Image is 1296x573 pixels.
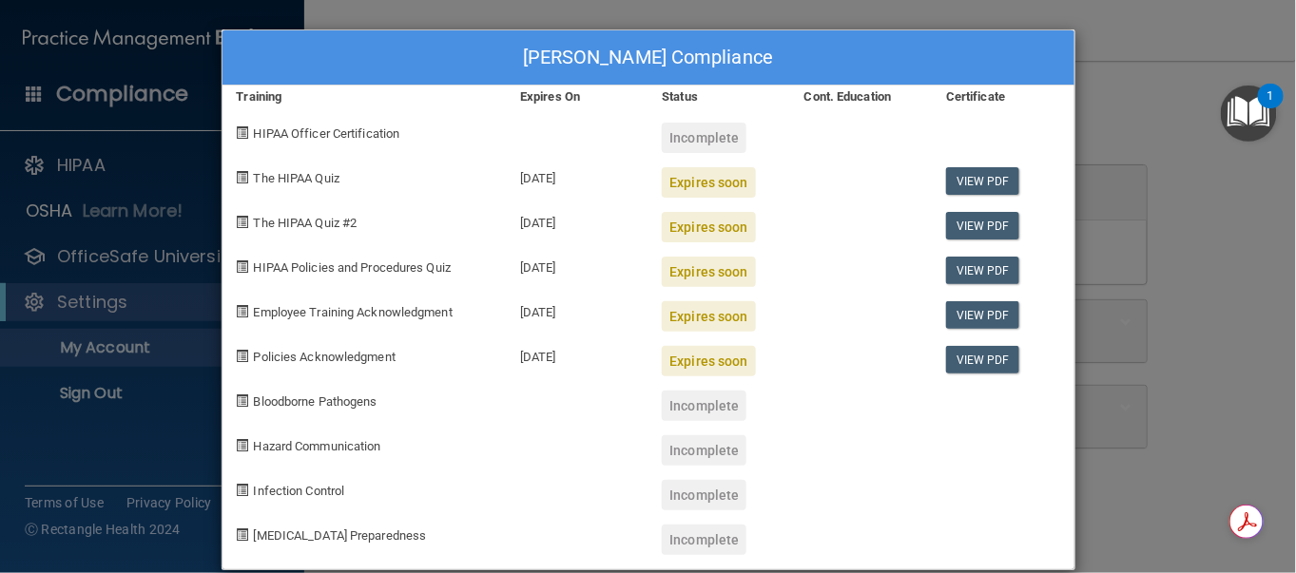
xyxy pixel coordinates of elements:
div: Expires soon [662,301,755,332]
div: [PERSON_NAME] Compliance [222,30,1074,86]
div: [DATE] [506,153,648,198]
div: Expires soon [662,257,755,287]
a: View PDF [946,346,1019,373]
div: Incomplete [662,525,746,555]
div: Expires soon [662,212,755,242]
div: Expires On [506,86,648,108]
div: [DATE] [506,242,648,287]
span: Bloodborne Pathogens [254,394,377,409]
div: Certificate [932,86,1074,108]
span: The HIPAA Quiz #2 [254,216,358,230]
button: Open Resource Center, 1 new notification [1221,86,1277,142]
iframe: Drift Widget Chat Controller [968,439,1273,514]
div: 1 [1267,96,1274,121]
a: View PDF [946,167,1019,195]
span: Policies Acknowledgment [254,350,396,364]
div: Incomplete [662,123,746,153]
div: Training [222,86,507,108]
span: Hazard Communication [254,439,381,453]
div: Incomplete [662,435,746,466]
span: Infection Control [254,484,345,498]
div: Cont. Education [790,86,932,108]
div: [DATE] [506,332,648,376]
span: HIPAA Policies and Procedures Quiz [254,260,451,275]
div: [DATE] [506,198,648,242]
span: HIPAA Officer Certification [254,126,400,141]
a: View PDF [946,212,1019,239]
div: Expires soon [662,167,755,198]
div: Status [648,86,789,108]
span: [MEDICAL_DATA] Preparedness [254,528,427,543]
a: View PDF [946,301,1019,329]
div: [DATE] [506,287,648,332]
a: View PDF [946,257,1019,284]
span: The HIPAA Quiz [254,171,339,185]
span: Employee Training Acknowledgment [254,305,453,319]
div: Incomplete [662,480,746,510]
div: Expires soon [662,346,755,376]
div: Incomplete [662,391,746,421]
